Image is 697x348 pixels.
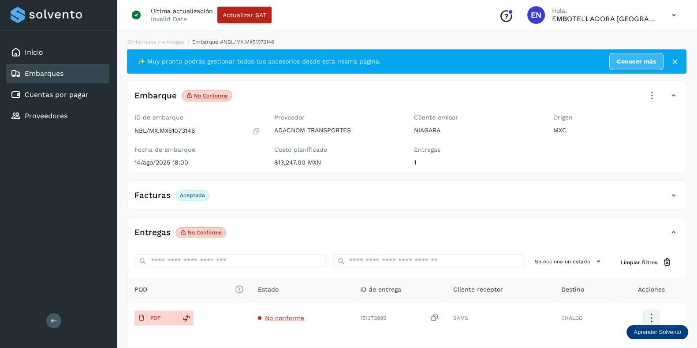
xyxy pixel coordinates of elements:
div: FacturasAceptada [127,188,686,210]
button: Actualizar SAT [217,7,272,23]
p: ADACNOM TRANSPORTES [274,127,400,134]
p: NIAGARA [414,127,540,134]
label: Origen [553,114,679,121]
div: 151373899 [360,314,439,323]
p: EMBOTELLADORA NIAGARA DE MEXICO [552,15,658,23]
p: 14/ago/2025 18:00 [134,159,260,166]
div: Cuentas por pagar [6,85,109,105]
div: Inicio [6,43,109,62]
p: Aceptada [180,192,205,198]
span: Actualizar SAT [223,12,266,18]
a: Cuentas por pagar [25,90,89,99]
span: No conforme [265,314,304,322]
nav: breadcrumb [127,38,686,46]
p: Invalid Date [151,15,187,23]
p: Última actualización [151,7,213,15]
h4: Embarque [134,91,177,101]
a: Inicio [25,48,43,56]
span: Acciones [638,285,665,294]
div: Aprender Solvento [626,325,688,339]
p: MXC [553,127,679,134]
p: NBL/MX.MX51073146 [134,127,195,135]
label: ID de embarque [134,114,260,121]
button: PDF [134,311,179,326]
p: Aprender Solvento [634,329,681,336]
label: Costo planificado [274,146,400,153]
span: Destino [561,285,584,294]
p: $13,247.00 MXN [274,159,400,166]
span: ID de entrega [360,285,401,294]
span: Cliente receptor [453,285,503,294]
td: SAMS [446,302,554,334]
div: Embarques [6,64,109,83]
h4: Entregas [134,228,171,238]
span: POD [134,285,244,294]
div: Proveedores [6,106,109,126]
p: PDF [150,315,160,321]
td: CHALCO [554,302,617,334]
div: Reemplazar POD [179,311,194,326]
span: ✨ Muy pronto podrás gestionar todos tus accesorios desde esta misma página. [138,57,381,66]
button: Selecciona un estado [531,254,607,269]
label: Fecha de embarque [134,146,260,153]
p: No conforme [188,229,222,236]
p: Hola, [552,7,658,15]
span: Estado [258,285,279,294]
label: Cliente emisor [414,114,540,121]
label: Proveedor [274,114,400,121]
p: No conforme [194,93,228,99]
div: EntregasNo conforme [127,225,686,247]
label: Entregas [414,146,540,153]
a: Conocer más [609,53,663,70]
p: 1 [414,159,540,166]
h4: Facturas [134,191,171,201]
button: Limpiar filtros [614,254,679,270]
span: Embarque #NBL/MX.MX51073146 [192,39,274,45]
a: Embarques y entregas [127,39,184,45]
a: Embarques [25,69,63,78]
div: EmbarqueNo conforme [127,88,686,110]
a: Proveedores [25,112,67,120]
span: Limpiar filtros [621,258,657,266]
